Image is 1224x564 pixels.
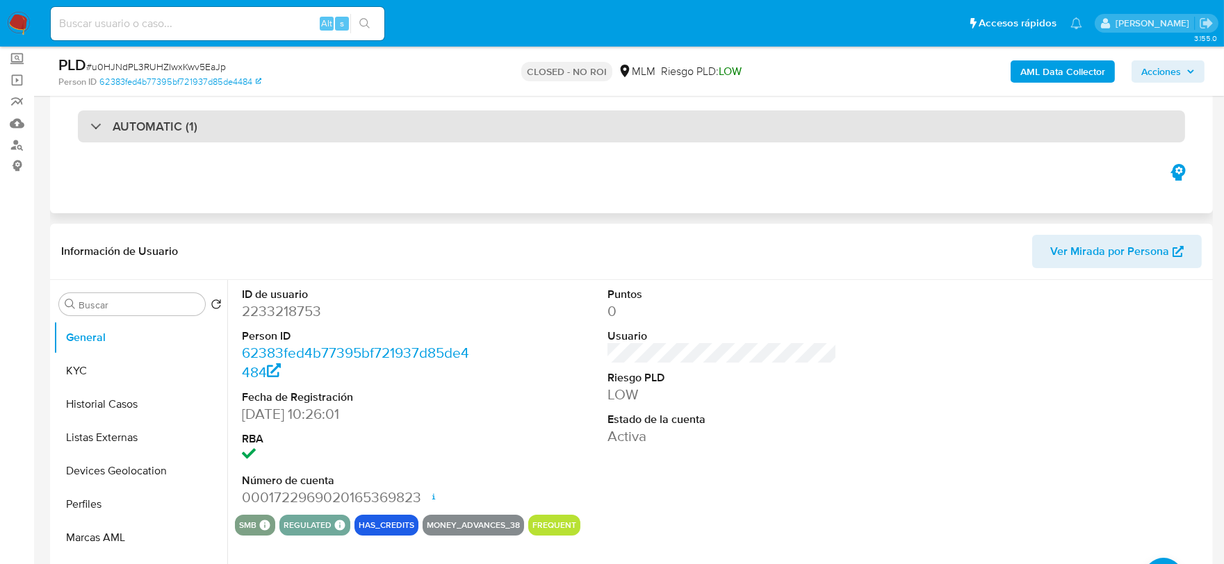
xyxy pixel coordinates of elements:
[1020,60,1105,83] b: AML Data Collector
[242,342,469,382] a: 62383fed4b77395bf721937d85de4484
[427,522,520,528] button: money_advances_38
[607,370,838,385] dt: Riesgo PLD
[51,15,384,33] input: Buscar usuario o caso...
[1199,16,1214,31] a: Salir
[607,287,838,302] dt: Puntos
[61,244,178,258] h1: Información de Usuario
[607,426,838,446] dd: Activa
[321,17,332,30] span: Alt
[113,119,197,134] h3: AUTOMATIC (1)
[54,521,227,554] button: Marcas AML
[54,454,227,488] button: Devices Geolocation
[607,412,838,427] dt: Estado de la cuenta
[242,404,472,424] dd: [DATE] 10:26:01
[1032,235,1202,268] button: Ver Mirada por Persona
[1194,33,1217,44] span: 3.155.0
[618,64,655,79] div: MLM
[607,385,838,404] dd: LOW
[58,76,97,88] b: Person ID
[58,53,86,76] b: PLD
[54,421,227,454] button: Listas Externas
[78,110,1185,142] div: AUTOMATIC (1)
[54,388,227,421] button: Historial Casos
[521,62,612,81] p: CLOSED - NO ROI
[340,17,344,30] span: s
[661,64,742,79] span: Riesgo PLD:
[239,522,256,528] button: smb
[719,63,742,79] span: LOW
[1132,60,1205,83] button: Acciones
[242,473,472,488] dt: Número de cuenta
[1011,60,1115,83] button: AML Data Collector
[532,522,576,528] button: frequent
[242,301,472,321] dd: 2233218753
[242,287,472,302] dt: ID de usuario
[359,522,414,528] button: has_credits
[607,301,838,321] dd: 0
[1050,235,1169,268] span: Ver Mirada por Persona
[1116,17,1194,30] p: dalia.goicochea@mercadolibre.com.mx
[1141,60,1181,83] span: Acciones
[54,354,227,388] button: KYC
[979,16,1056,31] span: Accesos rápidos
[54,321,227,354] button: General
[54,488,227,521] button: Perfiles
[79,299,199,311] input: Buscar
[242,431,472,447] dt: RBA
[242,329,472,344] dt: Person ID
[211,299,222,314] button: Volver al orden por defecto
[1070,17,1082,29] a: Notificaciones
[86,60,226,74] span: # u0HJNdPL3RUHZIwxKwv5EaJp
[284,522,332,528] button: regulated
[242,488,472,507] dd: 0001722969020165369823
[242,390,472,405] dt: Fecha de Registración
[65,299,76,310] button: Buscar
[99,76,261,88] a: 62383fed4b77395bf721937d85de4484
[607,329,838,344] dt: Usuario
[350,14,379,33] button: search-icon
